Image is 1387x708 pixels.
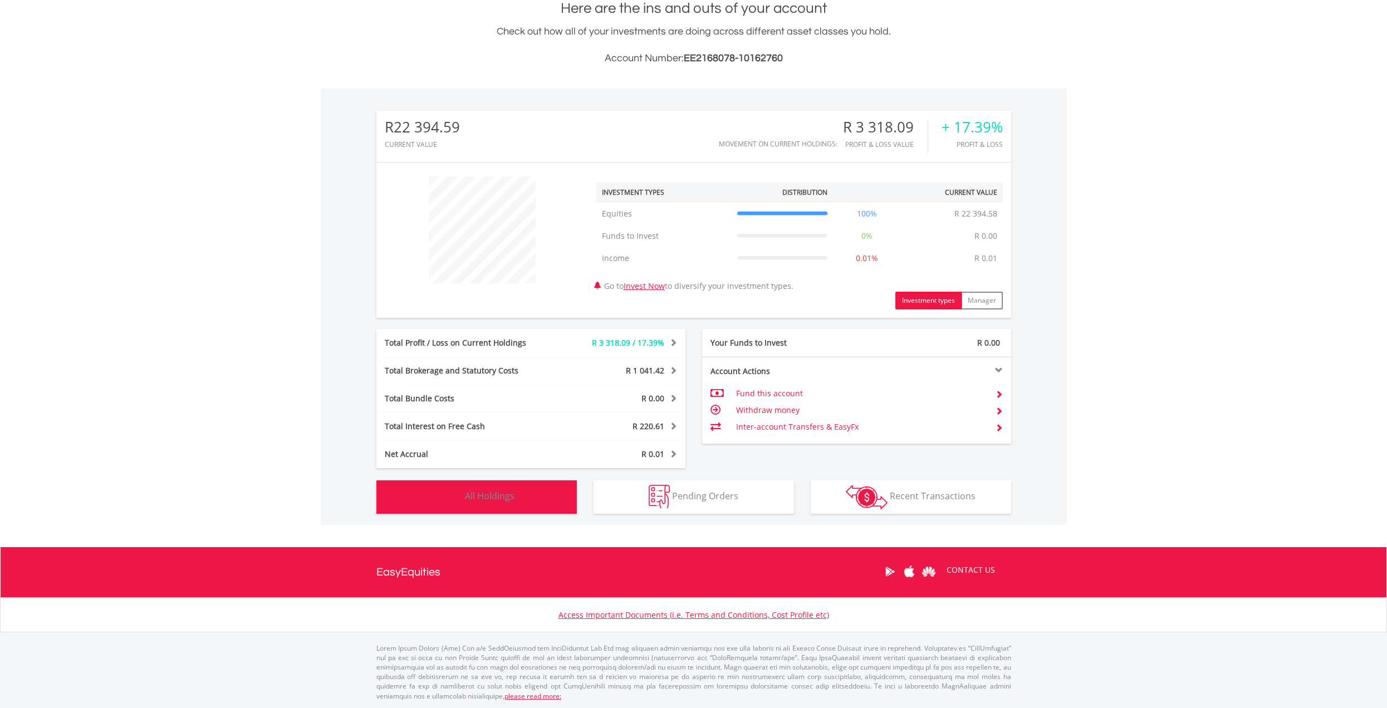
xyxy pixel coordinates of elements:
[376,24,1011,66] div: Check out how all of your investments are doing across different asset classes you hold.
[843,119,928,135] div: R 3 318.09
[649,485,670,509] img: pending_instructions-wht.png
[376,421,557,432] div: Total Interest on Free Cash
[702,366,857,377] div: Account Actions
[592,337,664,348] span: R 3 318.09 / 17.39%
[376,365,557,376] div: Total Brokerage and Statutory Costs
[626,365,664,376] span: R 1 041.42
[977,337,1000,348] span: R 0.00
[588,171,1011,309] div: Go to to diversify your investment types.
[376,547,440,597] a: EasyEquities
[969,247,1003,269] td: R 0.01
[624,281,665,291] a: Invest Now
[961,292,1003,309] button: Manager
[633,421,664,431] span: R 220.61
[439,485,463,509] img: holdings-wht.png
[833,203,901,225] td: 100%
[942,119,1003,135] div: + 17.39%
[376,449,557,460] div: Net Accrual
[901,182,1003,203] th: Current Value
[949,203,1003,225] td: R 22 394.58
[702,337,857,348] div: Your Funds to Invest
[736,419,986,435] td: Inter-account Transfers & EasyFx
[596,225,732,247] td: Funds to Invest
[558,609,829,620] a: Access Important Documents (i.e. Terms and Conditions, Cost Profile etc)
[843,141,928,148] div: Profit & Loss Value
[376,393,557,404] div: Total Bundle Costs
[504,691,561,701] a: please read more:
[942,141,1003,148] div: Profit & Loss
[385,119,460,135] div: R22 394.59
[719,140,837,147] div: Movement on Current Holdings:
[641,393,664,404] span: R 0.00
[833,225,901,247] td: 0%
[465,490,514,502] span: All Holdings
[833,247,901,269] td: 0.01%
[672,490,738,502] span: Pending Orders
[596,182,732,203] th: Investment Types
[900,554,919,589] a: Apple
[594,480,794,514] button: Pending Orders
[880,554,900,589] a: Google Play
[890,490,976,502] span: Recent Transactions
[736,385,986,402] td: Fund this account
[684,53,783,63] span: EE2168078-10162760
[641,449,664,459] span: R 0.01
[596,203,732,225] td: Equities
[939,554,1003,586] a: CONTACT US
[782,188,827,197] div: Distribution
[376,337,557,348] div: Total Profit / Loss on Current Holdings
[385,141,460,148] div: CURRENT VALUE
[376,643,1011,701] p: Lorem Ipsum Dolors (Ame) Con a/e SeddOeiusmod tem InciDiduntut Lab Etd mag aliquaen admin veniamq...
[376,51,1011,66] h3: Account Number:
[596,247,732,269] td: Income
[376,480,577,514] button: All Holdings
[736,402,986,419] td: Withdraw money
[919,554,939,589] a: Huawei
[811,480,1011,514] button: Recent Transactions
[846,485,888,509] img: transactions-zar-wht.png
[895,292,962,309] button: Investment types
[969,225,1003,247] td: R 0.00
